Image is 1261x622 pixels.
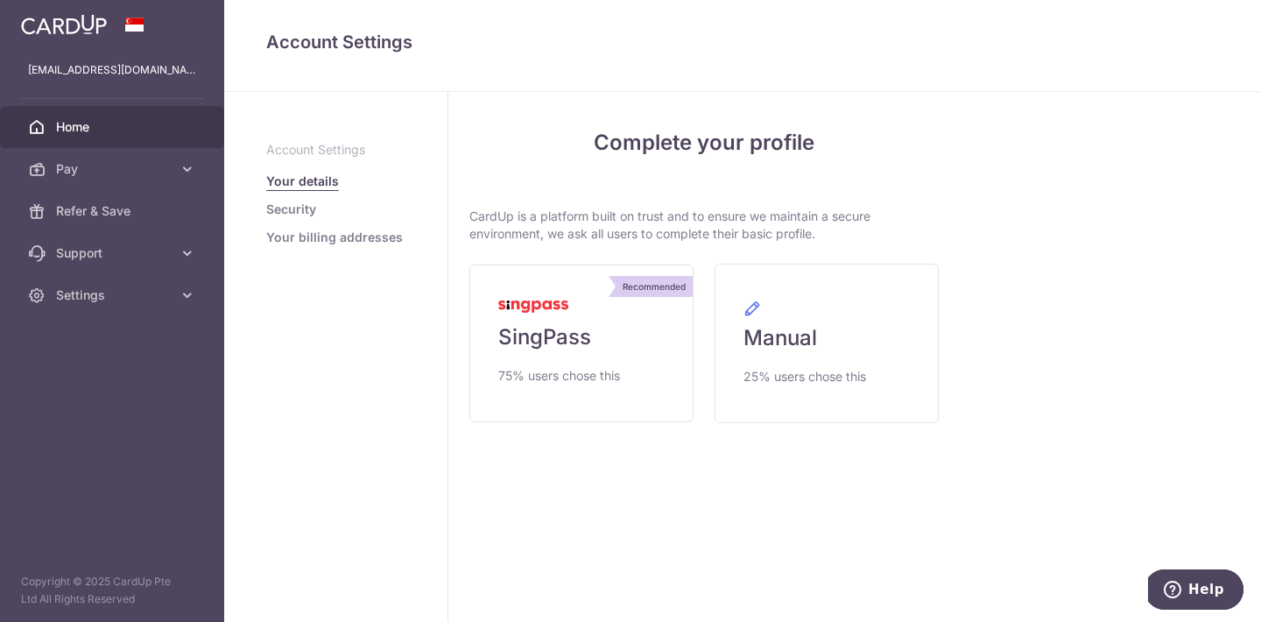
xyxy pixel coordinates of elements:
p: CardUp is a platform built on trust and to ensure we maintain a secure environment, we ask all us... [469,208,939,243]
span: Help [40,12,76,28]
a: Your billing addresses [266,229,403,246]
a: Your details [266,173,339,190]
a: Security [266,201,316,218]
div: Recommended [616,276,693,297]
span: 75% users chose this [498,365,620,386]
a: Recommended SingPass 75% users chose this [469,265,694,422]
iframe: Opens a widget where you can find more information [1148,569,1243,613]
span: Home [56,118,172,136]
span: Settings [56,286,172,304]
span: 25% users chose this [743,366,866,387]
span: Pay [56,160,172,178]
span: SingPass [498,323,591,351]
span: Support [56,244,172,262]
span: Refer & Save [56,202,172,220]
img: MyInfoLogo [498,300,568,313]
h4: Complete your profile [469,127,939,159]
p: [EMAIL_ADDRESS][DOMAIN_NAME] [28,61,196,79]
h4: Account Settings [266,28,1219,56]
img: CardUp [21,14,107,35]
p: Account Settings [266,141,405,159]
a: Manual 25% users chose this [715,264,939,423]
span: Manual [743,324,817,352]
